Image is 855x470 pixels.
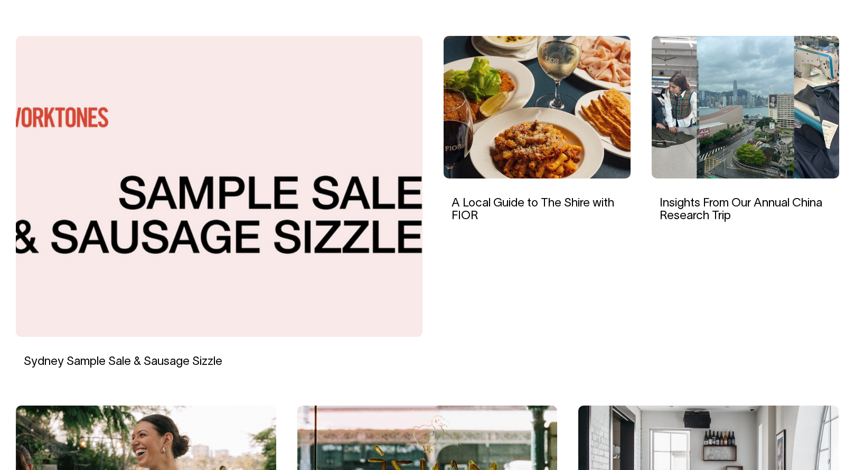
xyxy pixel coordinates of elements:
img: A Local Guide to The Shire with FIOR [444,36,631,178]
a: Insights From Our Annual China Research Trip [660,198,822,221]
a: A Local Guide to The Shire with FIOR [452,198,614,221]
img: Insights From Our Annual China Research Trip [652,36,839,178]
img: Sydney Sample Sale & Sausage Sizzle [16,36,422,337]
a: Sydney Sample Sale & Sausage Sizzle [24,356,222,367]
